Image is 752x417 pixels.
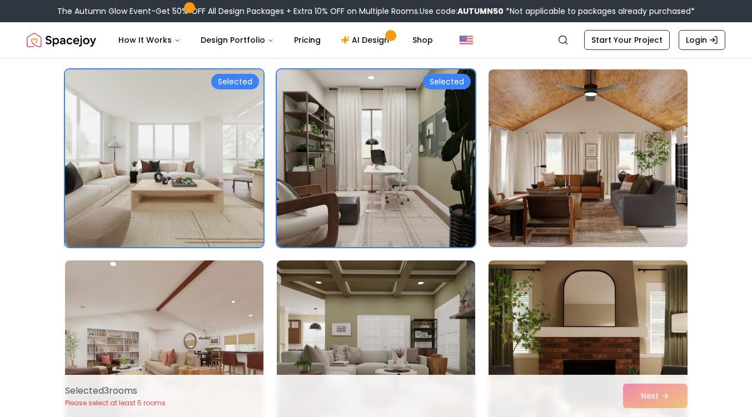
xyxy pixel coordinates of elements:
[457,6,504,17] b: AUTUMN50
[192,29,283,51] button: Design Portfolio
[420,6,504,17] span: Use code:
[109,29,442,51] nav: Main
[211,74,259,89] div: Selected
[27,29,96,51] img: Spacejoy Logo
[460,33,473,47] img: United States
[404,29,442,51] a: Shop
[679,30,725,50] a: Login
[332,29,401,51] a: AI Design
[27,22,725,58] nav: Global
[65,399,166,408] p: Please select at least 5 rooms
[423,74,471,89] div: Selected
[277,69,475,247] img: Room room-8
[109,29,190,51] button: How It Works
[584,30,670,50] a: Start Your Project
[504,6,695,17] span: *Not applicable to packages already purchased*
[285,29,330,51] a: Pricing
[65,69,263,247] img: Room room-7
[57,6,695,17] div: The Autumn Glow Event-Get 50% OFF All Design Packages + Extra 10% OFF on Multiple Rooms.
[65,384,166,398] p: Selected 3 room s
[27,29,96,51] a: Spacejoy
[489,69,687,247] img: Room room-9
